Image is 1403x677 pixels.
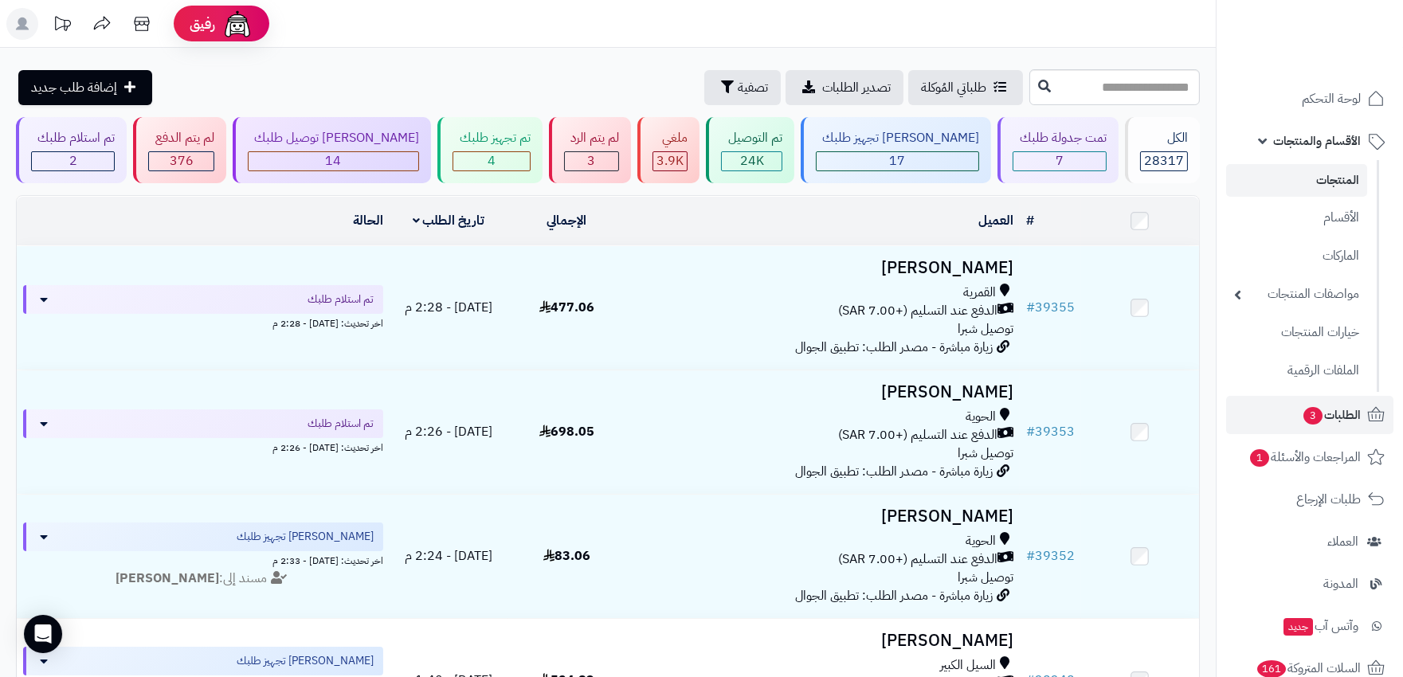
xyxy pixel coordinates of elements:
[1303,407,1323,425] span: 3
[325,151,341,170] span: 14
[1248,446,1361,468] span: المراجعات والأسئلة
[23,314,383,331] div: اخر تحديث: [DATE] - 2:28 م
[978,211,1013,230] a: العميل
[1013,152,1105,170] div: 7
[130,117,229,183] a: لم يتم الدفع 376
[634,117,703,183] a: ملغي 3.9K
[816,129,979,147] div: [PERSON_NAME] تجهيز طلبك
[1122,117,1203,183] a: الكل28317
[1226,164,1367,197] a: المنتجات
[1302,404,1361,426] span: الطلبات
[1327,530,1358,553] span: العملاء
[1026,546,1035,565] span: #
[149,152,213,170] div: 376
[1282,615,1358,637] span: وآتس آب
[889,151,905,170] span: 17
[1273,130,1361,152] span: الأقسام والمنتجات
[23,551,383,568] div: اخر تحديث: [DATE] - 2:33 م
[786,70,903,105] a: تصدير الطلبات
[795,462,993,481] span: زيارة مباشرة - مصدر الطلب: تطبيق الجوال
[13,117,130,183] a: تم استلام طلبك 2
[1144,151,1184,170] span: 28317
[587,151,595,170] span: 3
[1226,607,1393,645] a: وآتس آبجديد
[353,211,383,230] a: الحالة
[229,117,434,183] a: [PERSON_NAME] توصيل طلبك 14
[24,615,62,653] div: Open Intercom Messenger
[248,129,419,147] div: [PERSON_NAME] توصيل طلبك
[963,284,996,302] span: القمرية
[1026,298,1075,317] a: #39355
[653,152,687,170] div: 3873
[1323,573,1358,595] span: المدونة
[704,70,781,105] button: تصفية
[1140,129,1188,147] div: الكل
[1226,438,1393,476] a: المراجعات والأسئلة1
[817,152,978,170] div: 17
[69,151,77,170] span: 2
[1296,488,1361,511] span: طلبات الإرجاع
[940,656,996,675] span: السيل الكبير
[221,8,253,40] img: ai-face.png
[653,129,688,147] div: ملغي
[798,117,994,183] a: [PERSON_NAME] تجهيز طلبك 17
[1026,422,1035,441] span: #
[148,129,214,147] div: لم يتم الدفع
[721,129,782,147] div: تم التوصيل
[453,129,530,147] div: تم تجهيز طلبك
[632,507,1013,526] h3: [PERSON_NAME]
[32,152,114,170] div: 2
[565,152,618,170] div: 3
[190,14,215,33] span: رفيق
[237,529,374,545] span: [PERSON_NAME] تجهيز طلبك
[413,211,485,230] a: تاريخ الطلب
[546,117,634,183] a: لم يتم الرد 3
[1283,618,1313,636] span: جديد
[1226,201,1367,235] a: الأقسام
[11,569,395,588] div: مسند إلى:
[1226,80,1393,118] a: لوحة التحكم
[543,546,590,565] span: 83.06
[740,151,764,170] span: 24K
[1302,88,1361,110] span: لوحة التحكم
[1226,277,1367,311] a: مواصفات المنتجات
[1013,129,1106,147] div: تمت جدولة طلبك
[308,292,374,307] span: تم استلام طلبك
[116,569,219,588] strong: [PERSON_NAME]
[795,586,993,605] span: زيارة مباشرة - مصدر الطلب: تطبيق الجوال
[249,152,418,170] div: 14
[838,550,997,569] span: الدفع عند التسليم (+7.00 SAR)
[31,129,115,147] div: تم استلام طلبك
[921,78,986,97] span: طلباتي المُوكلة
[632,383,1013,401] h3: [PERSON_NAME]
[958,444,1013,463] span: توصيل شبرا
[31,78,117,97] span: إضافة طلب جديد
[1226,522,1393,561] a: العملاء
[237,653,374,669] span: [PERSON_NAME] تجهيز طلبك
[656,151,684,170] span: 3.9K
[488,151,496,170] span: 4
[738,78,768,97] span: تصفية
[838,302,997,320] span: الدفع عند التسليم (+7.00 SAR)
[908,70,1023,105] a: طلباتي المُوكلة
[1026,422,1075,441] a: #39353
[564,129,619,147] div: لم يتم الرد
[703,117,797,183] a: تم التوصيل 24K
[23,438,383,455] div: اخر تحديث: [DATE] - 2:26 م
[1226,315,1367,350] a: خيارات المنتجات
[1226,565,1393,603] a: المدونة
[405,546,492,565] span: [DATE] - 2:24 م
[966,532,996,550] span: الحوية
[822,78,891,97] span: تصدير الطلبات
[539,422,594,441] span: 698.05
[795,338,993,357] span: زيارة مباشرة - مصدر الطلب: تطبيق الجوال
[434,117,545,183] a: تم تجهيز طلبك 4
[1026,211,1034,230] a: #
[1026,298,1035,317] span: #
[1226,354,1367,388] a: الملفات الرقمية
[453,152,529,170] div: 4
[1226,396,1393,434] a: الطلبات3
[170,151,194,170] span: 376
[632,259,1013,277] h3: [PERSON_NAME]
[1250,449,1269,467] span: 1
